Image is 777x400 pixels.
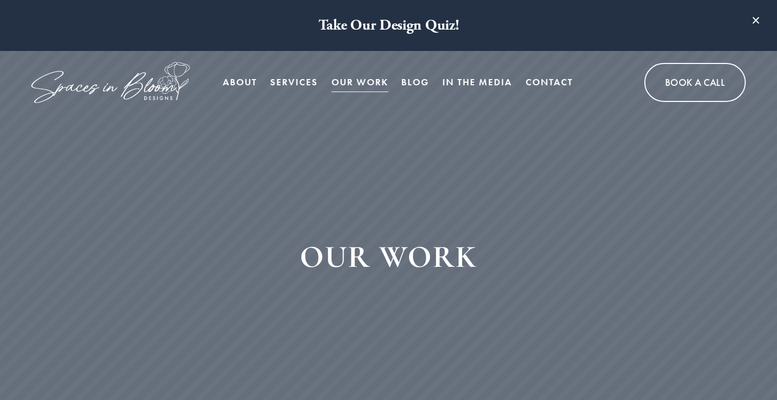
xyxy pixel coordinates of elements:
[644,63,746,102] a: Book A Call
[223,72,257,93] a: About
[332,72,388,93] a: Our Work
[31,62,190,103] img: Spaces in Bloom Designs
[270,73,318,92] span: Services
[77,236,701,279] h1: OUR WORK
[401,72,429,93] a: Blog
[526,72,573,93] a: Contact
[270,72,318,93] a: folder dropdown
[442,72,512,93] a: In the Media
